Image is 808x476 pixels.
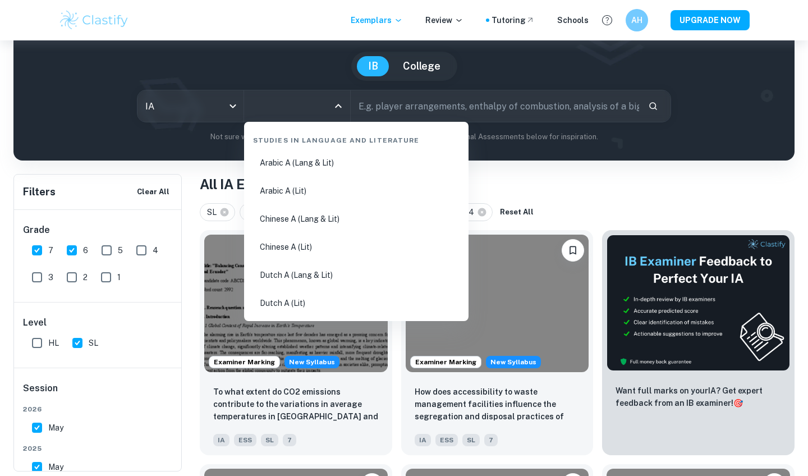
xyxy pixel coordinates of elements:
span: New Syllabus [284,356,339,368]
span: 4 [153,244,158,257]
p: Review [425,14,463,26]
div: IA [137,90,244,122]
span: Examiner Marking [209,357,279,367]
h6: Session [23,382,173,404]
li: Chinese A (Lang & Lit) [249,206,464,232]
li: Dutch A (Lang & Lit) [249,262,464,288]
button: Bookmark [562,239,584,262]
li: Chinese A (Lit) [249,234,464,260]
button: Clear All [134,184,172,200]
span: 7 [484,434,498,446]
h1: All IA Examples [200,174,795,194]
span: IA [415,434,431,446]
span: SL [261,434,278,446]
span: New Syllabus [486,356,541,368]
span: ESS [435,434,458,446]
span: 1 [117,271,121,283]
div: M24 [450,203,493,221]
input: E.g. player arrangements, enthalpy of combustion, analysis of a big city... [351,90,639,122]
span: SL [207,206,222,218]
span: IA [213,434,229,446]
div: SL [200,203,235,221]
img: ESS IA example thumbnail: How does accessibility to waste manageme [406,235,589,372]
span: ESS [234,434,256,446]
span: 2 [83,271,88,283]
li: Arabic A (Lit) [249,178,464,204]
li: Arabic A (Lang & Lit) [249,150,464,176]
img: Thumbnail [607,235,790,371]
a: ThumbnailWant full marks on yourIA? Get expert feedback from an IB examiner! [602,230,795,455]
span: 2026 [23,404,173,414]
a: Examiner MarkingStarting from the May 2026 session, the ESS IA requirements have changed. We crea... [200,230,392,455]
p: Not sure what to search for? You can always look through our example Internal Assessments below f... [22,131,786,143]
li: Dutch A (Lit) [249,290,464,316]
span: 5 [118,244,123,257]
a: Examiner MarkingStarting from the May 2026 session, the ESS IA requirements have changed. We crea... [401,230,594,455]
a: Tutoring [492,14,535,26]
button: Close [330,98,346,114]
a: Schools [557,14,589,26]
p: Want full marks on your IA ? Get expert feedback from an IB examiner! [616,385,781,409]
button: Reset All [497,204,536,221]
img: ESS IA example thumbnail: To what extent do CO2 emissions contribu [204,235,388,372]
button: College [392,56,452,76]
p: Exemplars [351,14,403,26]
span: 6 [83,244,88,257]
span: HL [48,337,59,349]
span: 7 [283,434,296,446]
h6: Filters [23,184,56,200]
div: Studies in Language and Literature [249,126,464,150]
span: 2025 [23,443,173,454]
h6: AH [631,14,644,26]
p: To what extent do CO2 emissions contribute to the variations in average temperatures in Indonesia... [213,386,379,424]
button: UPGRADE NOW [671,10,750,30]
span: 🎯 [733,399,743,408]
button: AH [626,9,648,31]
h6: Grade [23,223,173,237]
p: How does accessibility to waste management facilities influence the segregation and disposal prac... [415,386,580,424]
button: Search [644,97,663,116]
h6: Level [23,316,173,329]
button: IB [357,56,389,76]
span: 7 [48,244,53,257]
div: Starting from the May 2026 session, the ESS IA requirements have changed. We created this exempla... [284,356,339,368]
span: SL [89,337,98,349]
button: Help and Feedback [598,11,617,30]
div: Starting from the May 2026 session, the ESS IA requirements have changed. We created this exempla... [486,356,541,368]
span: 3 [48,271,53,283]
span: SL [462,434,480,446]
span: May [48,422,63,434]
img: Clastify logo [58,9,130,31]
div: 7 [240,203,270,221]
span: May [48,461,63,473]
span: Examiner Marking [411,357,481,367]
